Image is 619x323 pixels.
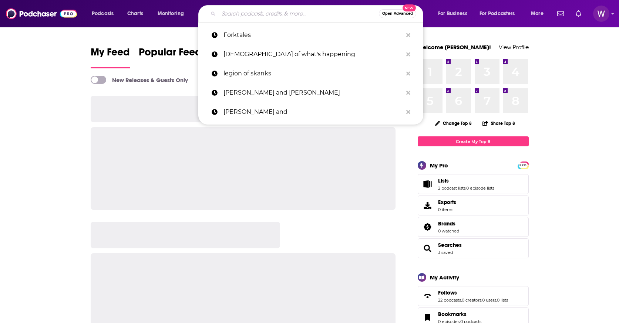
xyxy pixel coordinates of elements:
[430,274,459,281] div: My Activity
[438,177,449,184] span: Lists
[499,44,529,51] a: View Profile
[6,7,77,21] img: Podchaser - Follow, Share and Rate Podcasts
[438,311,481,317] a: Bookmarks
[438,199,456,205] span: Exports
[526,8,553,20] button: open menu
[438,220,455,227] span: Brands
[480,8,515,19] span: For Podcasters
[462,297,481,303] a: 0 creators
[481,297,482,303] span: ,
[593,6,609,22] img: User Profile
[420,200,435,211] span: Exports
[382,12,413,16] span: Open Advanced
[205,5,430,22] div: Search podcasts, credits, & more...
[223,102,403,122] p: pete and
[461,297,462,303] span: ,
[122,8,148,20] a: Charts
[519,162,528,168] a: PRO
[496,297,497,303] span: ,
[438,242,462,248] a: Searches
[87,8,123,20] button: open menu
[420,222,435,232] a: Brands
[418,44,491,51] a: Welcome [PERSON_NAME]!
[430,162,448,169] div: My Pro
[418,174,529,194] span: Lists
[420,179,435,189] a: Lists
[438,8,467,19] span: For Business
[219,8,379,20] input: Search podcasts, credits, & more...
[198,45,423,64] a: [DEMOGRAPHIC_DATA] of what's happening
[418,195,529,215] a: Exports
[438,250,453,255] a: 3 saved
[466,186,494,191] a: 0 episode lists
[418,238,529,258] span: Searches
[438,289,508,296] a: Follows
[403,4,416,11] span: New
[92,8,114,19] span: Podcasts
[475,8,526,20] button: open menu
[433,8,477,20] button: open menu
[438,228,459,234] a: 0 watched
[139,46,202,63] span: Popular Feed
[127,8,143,19] span: Charts
[418,217,529,237] span: Brands
[152,8,194,20] button: open menu
[91,76,188,84] a: New Releases & Guests Only
[418,286,529,306] span: Follows
[519,163,528,168] span: PRO
[573,7,584,20] a: Show notifications dropdown
[158,8,184,19] span: Monitoring
[198,83,423,102] a: [PERSON_NAME] and [PERSON_NAME]
[198,102,423,122] a: [PERSON_NAME] and
[593,6,609,22] span: Logged in as williammwhite
[438,186,465,191] a: 2 podcast lists
[497,297,508,303] a: 0 lists
[379,9,416,18] button: Open AdvancedNew
[420,243,435,254] a: Searches
[482,116,515,130] button: Share Top 8
[139,46,202,68] a: Popular Feed
[420,312,435,323] a: Bookmarks
[438,289,457,296] span: Follows
[482,297,496,303] a: 0 users
[223,45,403,64] p: church of what's happening
[554,7,567,20] a: Show notifications dropdown
[438,297,461,303] a: 22 podcasts
[438,177,494,184] a: Lists
[420,291,435,301] a: Follows
[431,119,477,128] button: Change Top 8
[438,220,459,227] a: Brands
[438,207,456,212] span: 0 items
[223,25,403,45] p: Forktales
[418,136,529,146] a: Create My Top 8
[223,83,403,102] p: pete and sebastian
[593,6,609,22] button: Show profile menu
[198,64,423,83] a: legion of skanks
[198,25,423,45] a: Forktales
[438,311,467,317] span: Bookmarks
[91,46,130,63] span: My Feed
[91,46,130,68] a: My Feed
[223,64,403,83] p: legion of skanks
[531,8,544,19] span: More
